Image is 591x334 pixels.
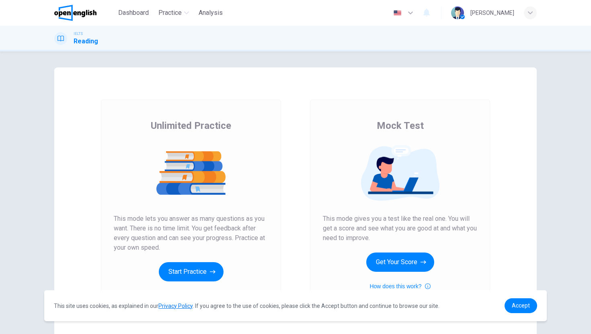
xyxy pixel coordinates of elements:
span: Unlimited Practice [151,119,231,132]
h1: Reading [74,37,98,46]
span: This site uses cookies, as explained in our . If you agree to the use of cookies, please click th... [54,303,439,309]
button: Get Your Score [366,253,434,272]
img: en [392,10,402,16]
img: OpenEnglish logo [54,5,96,21]
span: Dashboard [118,8,149,18]
span: This mode lets you answer as many questions as you want. There is no time limit. You get feedback... [114,214,268,253]
a: Privacy Policy [158,303,193,309]
a: OpenEnglish logo [54,5,115,21]
img: Profile picture [451,6,464,19]
button: How does this work? [369,281,430,291]
span: Practice [158,8,182,18]
span: Mock Test [377,119,424,132]
button: Practice [155,6,192,20]
span: Accept [512,302,530,309]
span: This mode gives you a test like the real one. You will get a score and see what you are good at a... [323,214,477,243]
div: [PERSON_NAME] [470,8,514,18]
button: Start Practice [159,262,224,281]
button: Dashboard [115,6,152,20]
button: Analysis [195,6,226,20]
a: dismiss cookie message [505,298,537,313]
span: IELTS [74,31,83,37]
div: cookieconsent [44,290,547,321]
span: Analysis [199,8,223,18]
